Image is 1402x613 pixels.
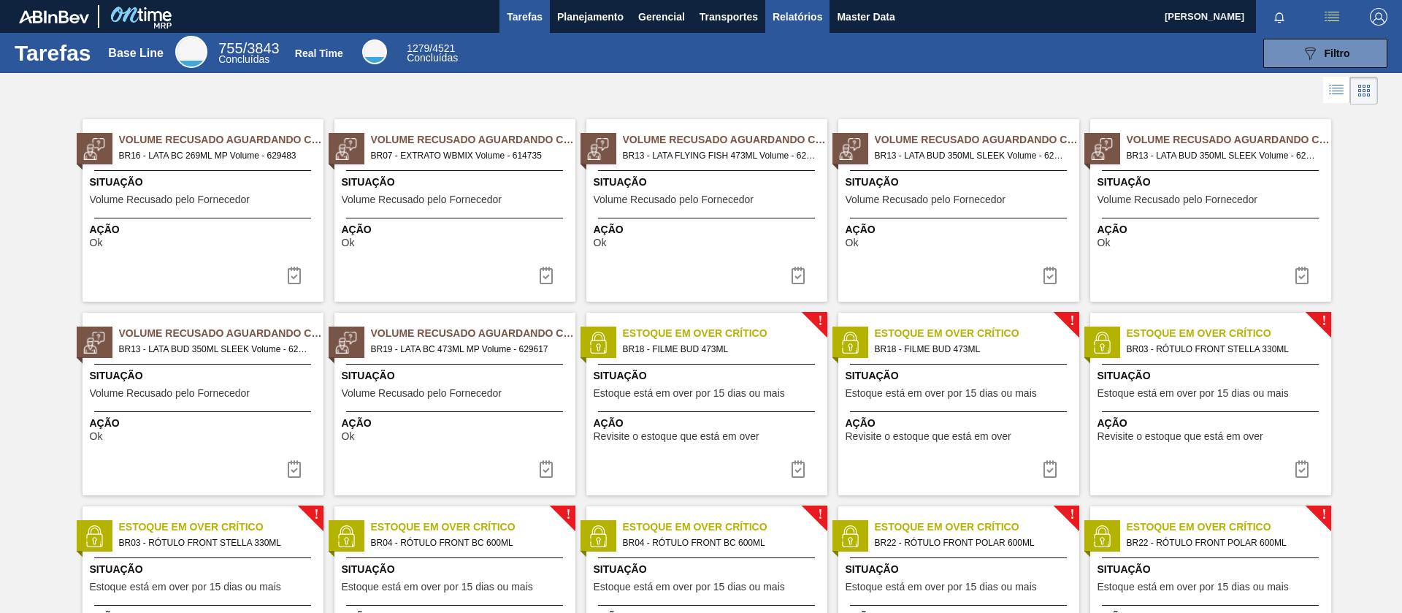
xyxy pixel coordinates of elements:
[119,326,323,341] span: Volume Recusado Aguardando Ciência
[1127,341,1319,357] span: BR03 - RÓTULO FRONT STELLA 330ML
[277,454,312,484] button: icon-task-complete
[846,431,1011,442] span: Revisite o estoque que está em over
[846,237,859,248] span: Ok
[175,36,207,68] div: Base Line
[1098,175,1328,190] span: Situação
[623,148,816,164] span: BR13 - LATA FLYING FISH 473ML Volume - 629036
[594,194,754,205] span: Volume Recusado pelo Fornecedor
[342,562,572,577] span: Situação
[537,267,555,284] img: icon-task-complete
[277,454,312,484] div: Completar tarefa: 30360764
[1091,525,1113,547] img: status
[342,222,572,237] span: Ação
[781,261,816,290] div: Completar tarefa: 30360761
[1070,509,1074,520] span: !
[846,222,1076,237] span: Ação
[1098,562,1328,577] span: Situação
[1325,47,1350,59] span: Filtro
[623,535,816,551] span: BR04 - RÓTULO FRONT BC 600ML
[1041,460,1059,478] img: icon-task complete
[371,519,575,535] span: Estoque em Over Crítico
[371,326,575,341] span: Volume Recusado Aguardando Ciência
[407,44,458,63] div: Real Time
[1284,454,1319,484] button: icon-task complete
[846,416,1076,431] span: Ação
[529,454,564,484] button: icon-task-complete
[529,261,564,290] div: Completar tarefa: 30360756
[342,416,572,431] span: Ação
[1098,237,1111,248] span: Ok
[83,138,105,160] img: status
[1284,454,1319,484] div: Completar tarefa: 30357802
[218,42,279,64] div: Base Line
[1098,368,1328,384] span: Situação
[1098,582,1289,593] span: Estoque está em over por 15 dias ou mais
[1284,261,1319,290] div: Completar tarefa: 30360763
[638,8,685,26] span: Gerencial
[335,332,357,354] img: status
[781,454,816,484] div: Completar tarefa: 30357801
[537,460,555,478] img: icon-task-complete
[587,332,609,354] img: status
[566,509,570,520] span: !
[818,316,822,327] span: !
[875,341,1068,357] span: BR18 - FILME BUD 473ML
[90,237,103,248] span: Ok
[90,431,103,442] span: Ok
[818,509,822,520] span: !
[700,8,758,26] span: Transportes
[846,368,1076,384] span: Situação
[83,525,105,547] img: status
[286,267,303,284] img: icon-task-complete
[90,222,320,237] span: Ação
[875,132,1079,148] span: Volume Recusado Aguardando Ciência
[875,326,1079,341] span: Estoque em Over Crítico
[1041,267,1059,284] img: icon-task-complete
[1370,8,1387,26] img: Logout
[362,39,387,64] div: Real Time
[623,519,827,535] span: Estoque em Over Crítico
[90,582,281,593] span: Estoque está em over por 15 dias ou mais
[342,431,355,442] span: Ok
[1322,509,1326,520] span: !
[1070,316,1074,327] span: !
[335,138,357,160] img: status
[1127,148,1319,164] span: BR13 - LATA BUD 350ML SLEEK Volume - 628912
[507,8,543,26] span: Tarefas
[90,562,320,577] span: Situação
[594,222,824,237] span: Ação
[342,237,355,248] span: Ok
[286,460,303,478] img: icon-task-complete
[594,388,785,399] span: Estoque está em over por 15 dias ou mais
[342,368,572,384] span: Situação
[295,47,343,59] div: Real Time
[277,261,312,290] div: Completar tarefa: 30360754
[342,388,502,399] span: Volume Recusado pelo Fornecedor
[773,8,822,26] span: Relatórios
[557,8,624,26] span: Planejamento
[1323,8,1341,26] img: userActions
[529,261,564,290] button: icon-task-complete
[587,138,609,160] img: status
[594,175,824,190] span: Situação
[846,175,1076,190] span: Situação
[119,519,323,535] span: Estoque em Over Crítico
[875,519,1079,535] span: Estoque em Over Crítico
[623,132,827,148] span: Volume Recusado Aguardando Ciência
[342,194,502,205] span: Volume Recusado pelo Fornecedor
[1033,261,1068,290] button: icon-task-complete
[587,525,609,547] img: status
[342,175,572,190] span: Situação
[371,148,564,164] span: BR07 - EXTRATO WBMIX Volume - 614735
[90,416,320,431] span: Ação
[594,431,759,442] span: Revisite o estoque que está em over
[1256,7,1303,27] button: Notificações
[781,261,816,290] button: icon-task-complete
[407,42,429,54] span: 1279
[846,562,1076,577] span: Situação
[875,148,1068,164] span: BR13 - LATA BUD 350ML SLEEK Volume - 628914
[846,194,1005,205] span: Volume Recusado pelo Fornecedor
[371,341,564,357] span: BR19 - LATA BC 473ML MP Volume - 629617
[83,332,105,354] img: status
[371,132,575,148] span: Volume Recusado Aguardando Ciência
